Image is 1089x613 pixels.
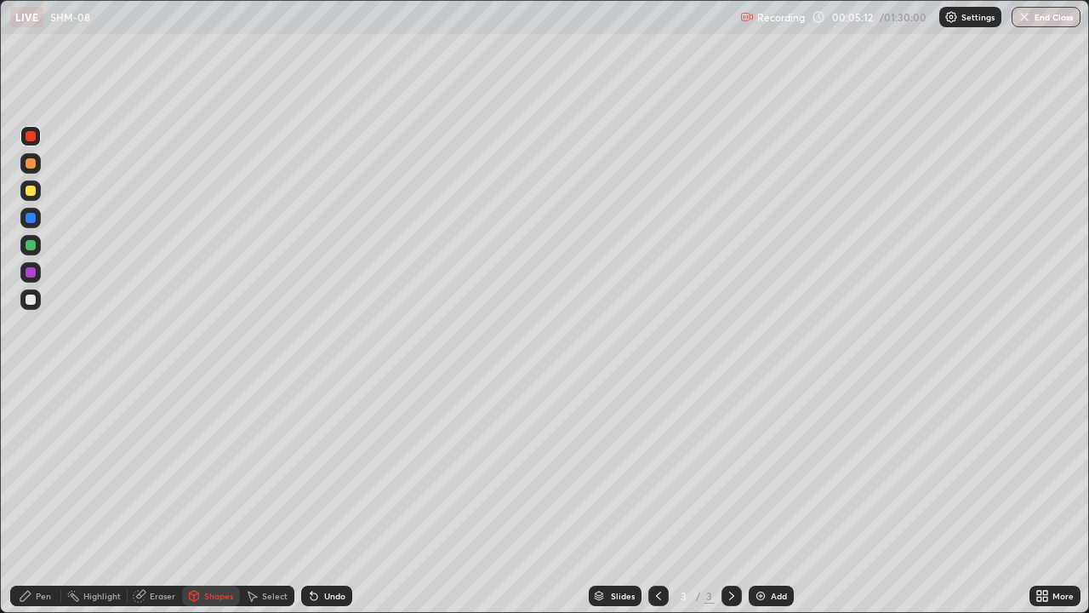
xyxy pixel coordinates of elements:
div: Pen [36,592,51,600]
img: recording.375f2c34.svg [740,10,754,24]
div: Highlight [83,592,121,600]
p: LIVE [15,10,38,24]
div: 3 [704,588,715,604]
button: End Class [1012,7,1080,27]
p: SHM-08 [50,10,90,24]
div: 3 [676,591,693,601]
div: Eraser [150,592,175,600]
div: / [696,591,701,601]
div: Undo [324,592,345,600]
div: Slides [611,592,635,600]
div: Select [262,592,288,600]
div: More [1052,592,1074,600]
div: Add [771,592,787,600]
img: add-slide-button [754,589,767,603]
p: Recording [757,11,805,24]
img: class-settings-icons [944,10,958,24]
div: Shapes [204,592,233,600]
img: end-class-cross [1018,10,1031,24]
p: Settings [961,13,995,21]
